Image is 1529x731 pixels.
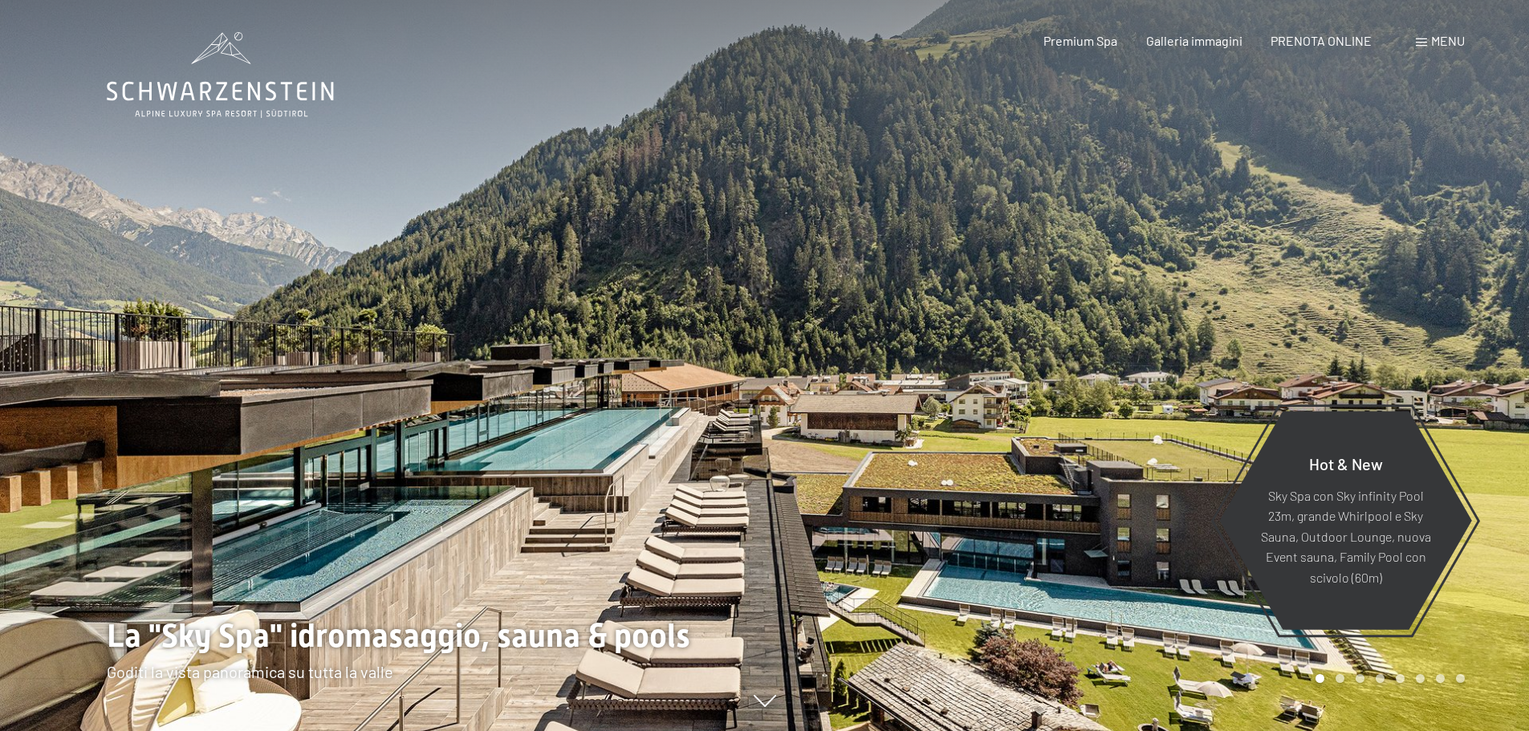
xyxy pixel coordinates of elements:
div: Carousel Page 1 (Current Slide) [1316,674,1324,683]
div: Carousel Page 6 [1416,674,1425,683]
a: Premium Spa [1043,33,1117,48]
span: Hot & New [1309,453,1383,473]
p: Sky Spa con Sky infinity Pool 23m, grande Whirlpool e Sky Sauna, Outdoor Lounge, nuova Event saun... [1259,485,1433,587]
div: Carousel Page 7 [1436,674,1445,683]
a: Galleria immagini [1146,33,1242,48]
div: Carousel Page 5 [1396,674,1405,683]
a: Hot & New Sky Spa con Sky infinity Pool 23m, grande Whirlpool e Sky Sauna, Outdoor Lounge, nuova ... [1218,410,1473,631]
div: Carousel Page 2 [1336,674,1344,683]
div: Carousel Pagination [1310,674,1465,683]
div: Carousel Page 4 [1376,674,1385,683]
span: Menu [1431,33,1465,48]
a: PRENOTA ONLINE [1271,33,1372,48]
div: Carousel Page 3 [1356,674,1364,683]
div: Carousel Page 8 [1456,674,1465,683]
